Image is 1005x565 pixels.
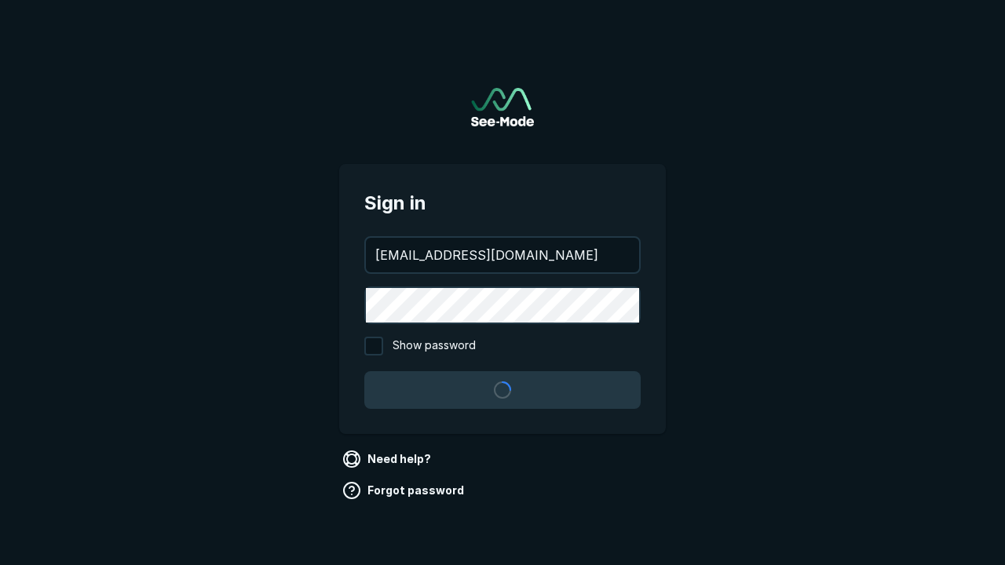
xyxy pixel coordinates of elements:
a: Need help? [339,447,437,472]
input: your@email.com [366,238,639,272]
span: Show password [393,337,476,355]
a: Go to sign in [471,88,534,126]
a: Forgot password [339,478,470,503]
img: See-Mode Logo [471,88,534,126]
span: Sign in [364,189,641,217]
